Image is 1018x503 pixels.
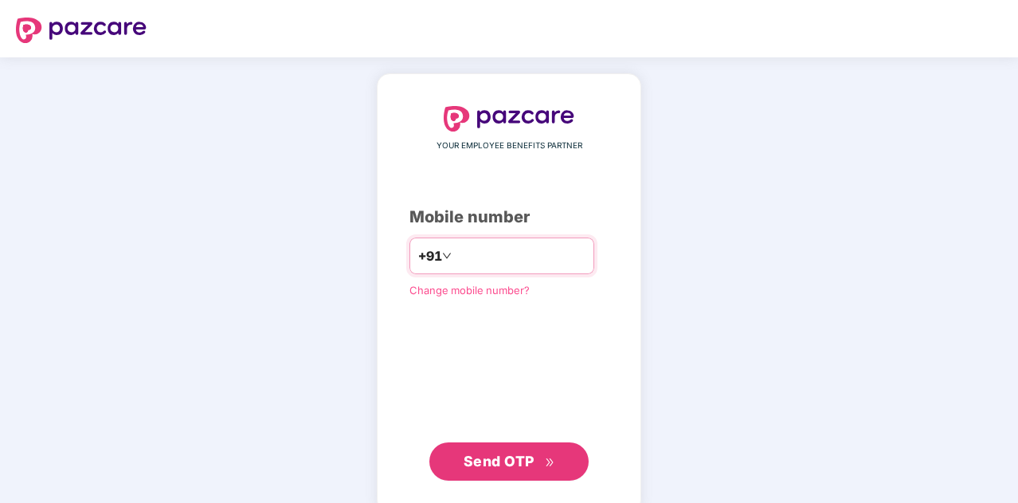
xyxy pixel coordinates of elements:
[442,251,452,261] span: down
[16,18,147,43] img: logo
[409,284,530,297] a: Change mobile number?
[437,140,582,152] span: YOUR EMPLOYEE BENEFITS PARTNER
[444,106,574,132] img: logo
[545,458,555,468] span: double-right
[409,205,609,230] div: Mobile number
[464,453,534,470] span: Send OTP
[429,442,589,481] button: Send OTPdouble-right
[418,246,442,266] span: +91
